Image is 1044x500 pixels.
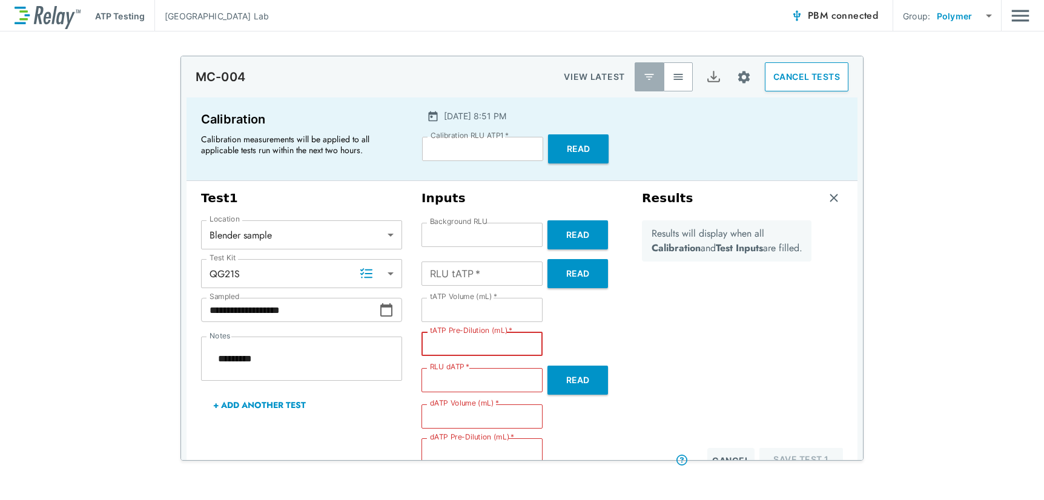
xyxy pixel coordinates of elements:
label: tATP Pre-Dilution (mL) [430,326,513,335]
button: Export [699,62,728,91]
label: Calibration RLU ATP1 [431,131,509,140]
button: Main menu [1011,4,1029,27]
img: Drawer Icon [1011,4,1029,27]
button: Read [548,134,609,163]
img: Settings Icon [736,70,752,85]
img: Calender Icon [427,110,439,122]
label: tATP Volume (mL) [430,292,497,301]
label: Notes [210,332,230,340]
img: Export Icon [706,70,721,85]
p: Calibration [201,110,400,129]
button: PBM connected [786,4,883,28]
h3: Test 1 [201,191,402,206]
label: dATP Volume (mL) [430,399,499,407]
label: Sampled [210,292,240,301]
b: Test Inputs [716,241,763,255]
img: Connected Icon [791,10,803,22]
button: Read [547,366,608,395]
h3: Results [642,191,693,206]
div: Blender sample [201,223,402,247]
span: connected [831,8,879,22]
img: LuminUltra Relay [15,3,81,29]
label: Test Kit [210,254,236,262]
p: [DATE] 8:51 PM [444,110,506,122]
p: ATP Testing [95,10,145,22]
button: + Add Another Test [201,390,318,419]
img: Latest [643,71,655,83]
button: Read [547,259,608,288]
iframe: Resource center [848,464,1032,491]
button: Read [547,220,608,249]
p: Group: [903,10,930,22]
div: QG21S [201,262,402,286]
p: Calibration measurements will be applied to all applicable tests run within the next two hours. [201,134,395,156]
label: RLU dATP [430,363,469,371]
h3: Inputs [421,191,623,206]
label: Background RLU [430,217,487,226]
button: Site setup [728,61,760,93]
label: Location [210,215,240,223]
button: CANCEL TESTS [765,62,848,91]
button: Cancel [707,448,755,472]
p: [GEOGRAPHIC_DATA] Lab [165,10,269,22]
input: Choose date, selected date is Aug 27, 2025 [201,298,379,322]
img: View All [672,71,684,83]
p: MC-004 [196,70,245,84]
p: Results will display when all and are filled. [652,226,802,255]
label: dATP Pre-Dilution (mL) [430,433,515,441]
span: PBM [808,7,878,24]
img: Remove [828,192,840,204]
p: VIEW LATEST [564,70,625,84]
b: Calibration [652,241,701,255]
